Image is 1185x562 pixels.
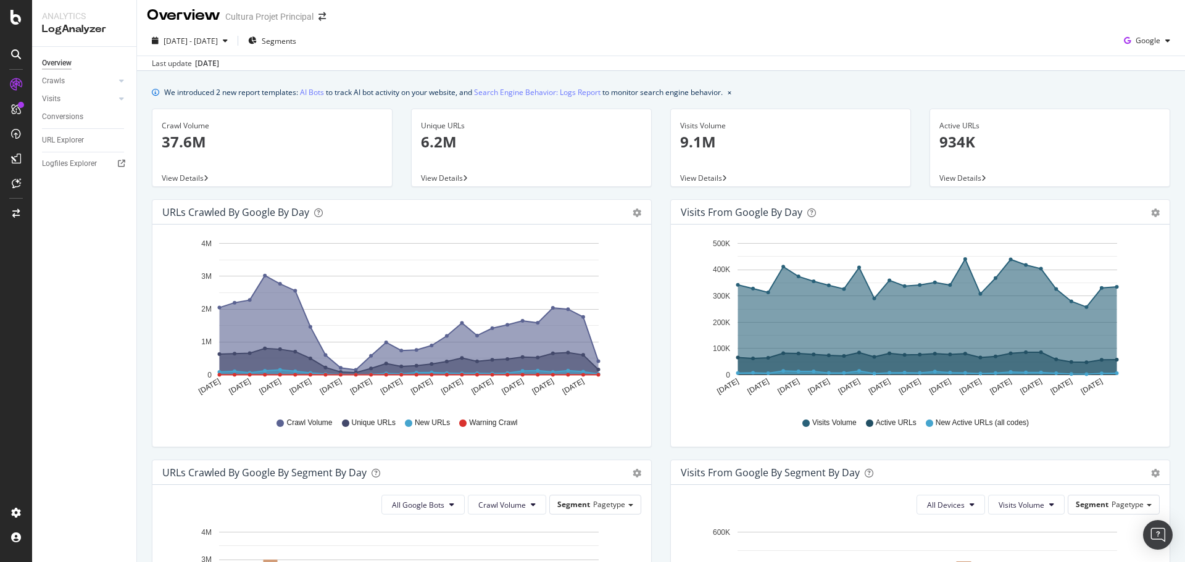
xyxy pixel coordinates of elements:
text: [DATE] [715,377,740,396]
button: All Devices [917,495,985,514]
span: View Details [162,173,204,183]
text: [DATE] [807,377,831,396]
text: [DATE] [1019,377,1044,396]
text: 500K [713,239,730,248]
text: 200K [713,318,730,327]
span: Pagetype [593,499,625,510]
a: Logfiles Explorer [42,157,128,170]
text: 600K [713,528,730,537]
text: [DATE] [531,377,555,396]
text: [DATE] [1049,377,1074,396]
span: Visits Volume [999,500,1044,510]
a: Conversions [42,110,128,123]
p: 9.1M [680,131,901,152]
span: View Details [939,173,981,183]
text: [DATE] [867,377,892,396]
text: [DATE] [746,377,771,396]
text: [DATE] [837,377,862,396]
text: [DATE] [897,377,922,396]
svg: A chart. [681,234,1155,406]
div: Overview [42,57,72,70]
text: [DATE] [439,377,464,396]
button: [DATE] - [DATE] [147,31,233,51]
text: [DATE] [228,377,252,396]
span: All Devices [927,500,965,510]
div: URLs Crawled by Google By Segment By Day [162,466,367,479]
div: Conversions [42,110,83,123]
span: Crawl Volume [286,418,332,428]
text: [DATE] [379,377,404,396]
text: 0 [726,371,730,379]
svg: A chart. [162,234,637,406]
div: Visits [42,93,60,105]
div: gear [633,469,641,477]
text: [DATE] [409,377,434,396]
button: Crawl Volume [468,495,546,514]
div: URL Explorer [42,134,84,147]
text: 1M [201,338,212,347]
text: [DATE] [288,377,313,396]
div: Crawl Volume [162,120,383,131]
div: Last update [152,58,219,69]
text: 400K [713,266,730,275]
a: AI Bots [300,86,324,99]
span: Active URLs [876,418,917,428]
text: [DATE] [928,377,952,396]
span: New URLs [415,418,450,428]
span: Pagetype [1112,499,1144,510]
a: Overview [42,57,128,70]
a: Visits [42,93,115,105]
text: [DATE] [197,377,222,396]
button: All Google Bots [381,495,465,514]
span: Visits Volume [812,418,857,428]
div: Analytics [42,10,127,22]
text: [DATE] [988,377,1013,396]
span: View Details [421,173,463,183]
div: Visits from Google By Segment By Day [681,466,860,479]
div: Overview [147,5,220,26]
a: Search Engine Behavior: Logs Report [474,86,601,99]
div: Logfiles Explorer [42,157,97,170]
span: Warning Crawl [469,418,517,428]
button: Segments [243,31,301,51]
div: [DATE] [195,58,219,69]
p: 37.6M [162,131,383,152]
button: Visits Volume [988,495,1065,514]
text: [DATE] [776,377,801,396]
div: Crawls [42,75,65,88]
text: [DATE] [561,377,586,396]
span: Google [1136,35,1160,46]
text: [DATE] [501,377,525,396]
p: 6.2M [421,131,642,152]
span: Segment [1076,499,1108,510]
text: [DATE] [349,377,373,396]
div: gear [1151,209,1160,217]
span: [DATE] - [DATE] [164,36,218,46]
div: Visits from Google by day [681,206,802,218]
text: 3M [201,272,212,281]
button: Google [1119,31,1175,51]
div: arrow-right-arrow-left [318,12,326,21]
text: [DATE] [1079,377,1104,396]
div: Cultura Projet Principal [225,10,314,23]
div: Visits Volume [680,120,901,131]
span: Segment [557,499,590,510]
span: All Google Bots [392,500,444,510]
div: gear [633,209,641,217]
span: Segments [262,36,296,46]
span: Unique URLs [352,418,396,428]
text: [DATE] [470,377,494,396]
span: Crawl Volume [478,500,526,510]
div: URLs Crawled by Google by day [162,206,309,218]
div: LogAnalyzer [42,22,127,36]
span: New Active URLs (all codes) [936,418,1029,428]
div: Active URLs [939,120,1160,131]
text: 4M [201,239,212,248]
text: [DATE] [258,377,283,396]
span: View Details [680,173,722,183]
div: info banner [152,86,1170,99]
text: 2M [201,305,212,313]
div: Unique URLs [421,120,642,131]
